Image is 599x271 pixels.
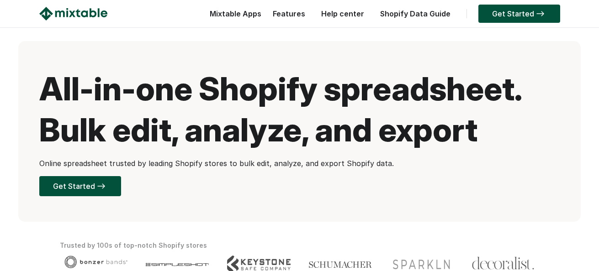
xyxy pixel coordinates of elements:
[317,9,369,18] a: Help center
[39,68,560,151] h1: All-in-one Shopify spreadsheet. Bulk edit, analyze, and export
[376,9,455,18] a: Shopify Data Guide
[60,240,539,251] div: Trusted by 100s of top-notch Shopify stores
[64,255,127,268] img: Client logo
[534,11,546,16] img: arrow-right.svg
[268,9,310,18] a: Features
[478,5,560,23] a: Get Started
[205,7,261,25] div: Mixtable Apps
[39,158,560,169] p: Online spreadsheet trusted by leading Shopify stores to bulk edit, analyze, and export Shopify data.
[39,7,107,21] img: Mixtable logo
[39,176,121,196] a: Get Started
[95,183,107,189] img: arrow-right.svg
